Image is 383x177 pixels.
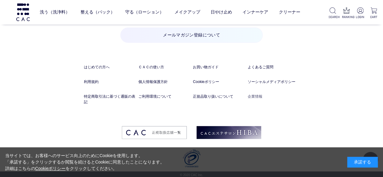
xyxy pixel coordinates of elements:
[193,79,245,85] a: Cookieポリシー
[369,15,378,19] p: CART
[5,153,164,172] div: 当サイトでは、お客様へのサービス向上のためにCookieを使用します。 「承諾する」をクリックするか閲覧を続けるとCookieに同意したことになります。 詳細はこちらの をクリックしてください。
[40,5,70,20] a: 洗う（洗浄料）
[328,15,337,19] p: SEARCH
[342,15,351,19] p: RANKING
[84,94,136,105] a: 特定商取引法に基づく通販の表記
[15,3,31,21] img: logo
[138,64,190,70] a: ＣＡＣの使い方
[122,126,186,139] img: footer_image03.png
[35,166,66,171] a: Cookieポリシー
[125,5,164,20] a: 守る（ローション）
[138,94,190,99] a: ご利用環境について
[211,5,232,20] a: 日やけ止め
[81,5,115,20] a: 整える（パック）
[174,5,200,20] a: メイクアップ
[193,94,245,99] a: 正規品取り扱いについて
[347,157,378,168] div: 承諾する
[138,79,190,85] a: 個人情報保護方針
[369,7,378,19] a: CART
[279,5,300,20] a: クリーナー
[242,5,268,20] a: インナーケア
[197,126,261,139] img: footer_image02.png
[247,79,299,85] a: ソーシャルメディアポリシー
[84,79,136,85] a: 利用規約
[342,7,351,19] a: RANKING
[120,28,262,43] a: メールマガジン登録について
[247,64,299,70] a: よくあるご質問
[84,64,136,70] a: はじめての方へ
[193,64,245,70] a: お買い物ガイド
[247,94,299,99] a: 企業情報
[356,7,365,19] a: LOGIN
[356,15,365,19] p: LOGIN
[328,7,337,19] a: SEARCH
